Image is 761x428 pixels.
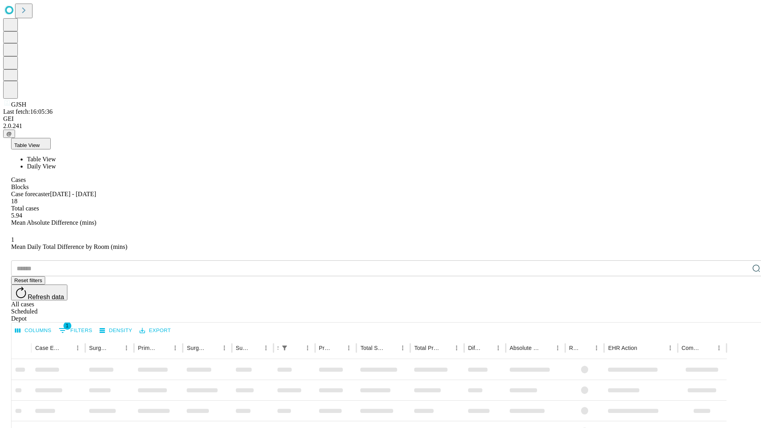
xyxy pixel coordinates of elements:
button: Menu [219,342,230,353]
button: Sort [440,342,451,353]
div: GEI [3,115,758,122]
div: Absolute Difference [510,345,540,351]
span: 1 [63,322,71,330]
button: Export [138,325,173,337]
button: Sort [110,342,121,353]
span: [DATE] - [DATE] [50,191,96,197]
button: Show filters [57,324,94,337]
button: Menu [451,342,462,353]
button: Sort [702,342,713,353]
div: EHR Action [608,345,637,351]
span: Table View [27,156,56,162]
div: Resolved in EHR [569,345,579,351]
span: Mean Daily Total Difference by Room (mins) [11,243,127,250]
button: Show filters [279,342,290,353]
div: Surgery Name [187,345,207,351]
button: Menu [493,342,504,353]
button: Menu [260,342,272,353]
button: Sort [332,342,343,353]
button: Sort [249,342,260,353]
button: Refresh data [11,285,67,300]
button: Density [98,325,134,337]
button: Menu [665,342,676,353]
div: Surgery Date [236,345,249,351]
span: 5.94 [11,212,22,219]
div: Difference [468,345,481,351]
button: Sort [291,342,302,353]
span: Mean Absolute Difference (mins) [11,219,96,226]
button: Sort [386,342,397,353]
div: Predicted In Room Duration [319,345,332,351]
button: Menu [72,342,83,353]
button: Menu [713,342,725,353]
button: Reset filters [11,276,45,285]
span: 1 [11,236,14,243]
button: Sort [159,342,170,353]
button: Menu [552,342,563,353]
button: Menu [397,342,408,353]
span: Total cases [11,205,39,212]
div: Total Predicted Duration [414,345,439,351]
button: Menu [170,342,181,353]
button: Menu [591,342,602,353]
div: Case Epic Id [35,345,60,351]
button: Menu [343,342,354,353]
span: Daily View [27,163,56,170]
span: Refresh data [28,294,64,300]
button: Sort [580,342,591,353]
span: Table View [14,142,40,148]
span: Reset filters [14,277,42,283]
div: Total Scheduled Duration [360,345,385,351]
span: @ [6,131,12,137]
button: Sort [541,342,552,353]
div: 2.0.241 [3,122,758,130]
button: Select columns [13,325,54,337]
div: Comments [682,345,702,351]
button: Sort [208,342,219,353]
span: Last fetch: 16:05:36 [3,108,53,115]
div: Primary Service [138,345,158,351]
div: Surgeon Name [89,345,109,351]
div: 1 active filter [279,342,290,353]
span: GJSH [11,101,26,108]
button: Sort [482,342,493,353]
span: 18 [11,198,17,204]
button: Sort [61,342,72,353]
span: Case forecaster [11,191,50,197]
button: Menu [302,342,313,353]
button: Menu [121,342,132,353]
button: @ [3,130,15,138]
button: Sort [638,342,649,353]
button: Table View [11,138,51,149]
